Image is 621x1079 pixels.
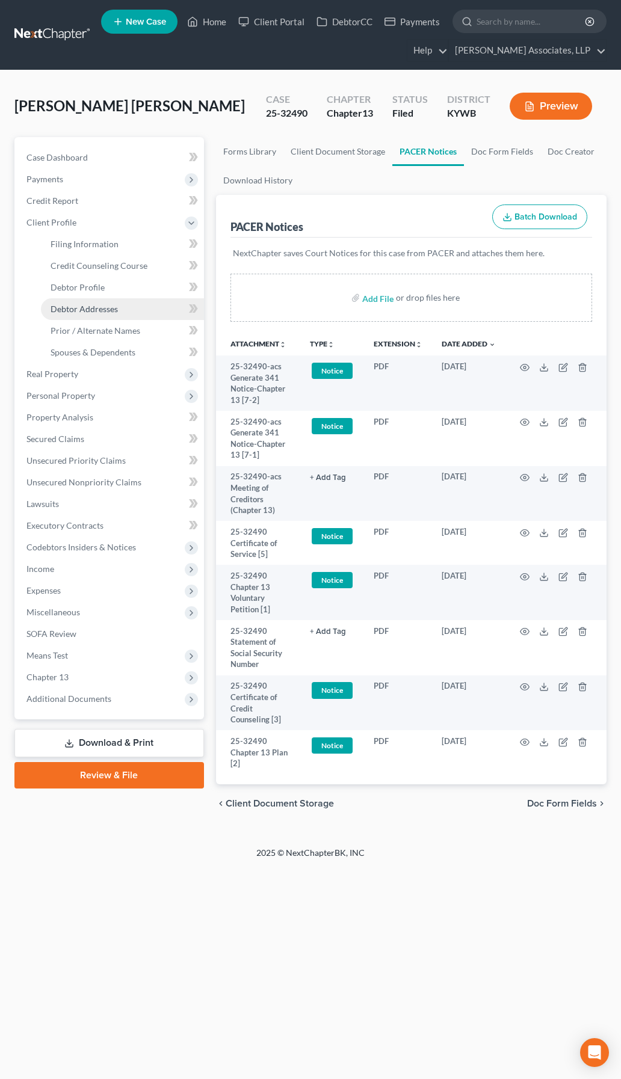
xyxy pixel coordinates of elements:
[580,1038,609,1067] div: Open Intercom Messenger
[312,572,353,588] span: Notice
[364,411,432,466] td: PDF
[216,521,300,565] td: 25-32490 Certificate of Service [5]
[230,220,303,234] div: PACER Notices
[364,521,432,565] td: PDF
[378,11,446,32] a: Payments
[26,693,111,704] span: Additional Documents
[447,93,490,106] div: District
[364,730,432,774] td: PDF
[364,355,432,411] td: PDF
[432,565,505,620] td: [DATE]
[26,585,61,595] span: Expenses
[216,799,226,808] i: chevron_left
[364,466,432,521] td: PDF
[216,799,334,808] button: chevron_left Client Document Storage
[41,320,204,342] a: Prior / Alternate Names
[41,298,204,320] a: Debtor Addresses
[17,428,204,450] a: Secured Claims
[266,93,307,106] div: Case
[327,106,373,120] div: Chapter
[41,277,204,298] a: Debtor Profile
[17,407,204,428] a: Property Analysis
[432,620,505,675] td: [DATE]
[392,106,428,120] div: Filed
[17,190,204,212] a: Credit Report
[432,411,505,466] td: [DATE]
[396,292,460,304] div: or drop files here
[310,570,354,590] a: Notice
[312,418,353,434] span: Notice
[527,799,607,808] button: Doc Form Fields chevron_right
[17,515,204,536] a: Executory Contracts
[216,565,300,620] td: 25-32490 Chapter 13 Voluntary Petition [1]
[364,675,432,731] td: PDF
[51,304,118,314] span: Debtor Addresses
[266,106,307,120] div: 25-32490
[364,620,432,675] td: PDF
[51,282,105,292] span: Debtor Profile
[216,675,300,731] td: 25-32490 Certificate of Credit Counseling [3]
[181,11,232,32] a: Home
[41,255,204,277] a: Credit Counseling Course
[310,361,354,381] a: Notice
[327,341,335,348] i: unfold_more
[17,450,204,472] a: Unsecured Priority Claims
[432,466,505,521] td: [DATE]
[26,434,84,444] span: Secured Claims
[26,520,103,530] span: Executory Contracts
[310,471,354,482] a: + Add Tag
[310,626,354,637] a: + Add Tag
[216,620,300,675] td: 25-32490 Statement of Social Security Number
[374,339,422,348] a: Extensionunfold_more
[540,137,602,166] a: Doc Creator
[327,93,373,106] div: Chapter
[51,325,140,336] span: Prior / Alternate Names
[514,212,577,222] span: Batch Download
[310,526,354,546] a: Notice
[310,474,346,482] button: + Add Tag
[17,623,204,645] a: SOFA Review
[26,455,126,466] span: Unsecured Priority Claims
[17,472,204,493] a: Unsecured Nonpriority Claims
[233,247,590,259] p: NextChapter saves Court Notices for this case from PACER and attaches them here.
[216,166,300,195] a: Download History
[26,152,88,162] span: Case Dashboard
[527,799,597,808] span: Doc Form Fields
[362,107,373,118] span: 13
[14,762,204,788] a: Review & File
[407,40,448,61] a: Help
[312,737,353,754] span: Notice
[312,528,353,544] span: Notice
[449,40,606,61] a: [PERSON_NAME] Associates, LLP
[226,799,334,808] span: Client Document Storage
[126,17,166,26] span: New Case
[26,607,80,617] span: Miscellaneous
[216,730,300,774] td: 25-32490 Chapter 13 Plan [2]
[442,339,496,348] a: Date Added expand_more
[22,847,599,868] div: 2025 © NextChapterBK, INC
[432,730,505,774] td: [DATE]
[310,416,354,436] a: Notice
[597,799,607,808] i: chevron_right
[26,477,141,487] span: Unsecured Nonpriority Claims
[312,682,353,698] span: Notice
[312,363,353,379] span: Notice
[26,217,76,227] span: Client Profile
[216,466,300,521] td: 25-32490-acs Meeting of Creditors (Chapter 13)
[447,106,490,120] div: KYWB
[232,11,310,32] a: Client Portal
[310,340,335,348] button: TYPEunfold_more
[51,347,135,357] span: Spouses & Dependents
[26,499,59,509] span: Lawsuits
[17,147,204,168] a: Case Dashboard
[41,233,204,255] a: Filing Information
[26,564,54,574] span: Income
[26,369,78,379] span: Real Property
[464,137,540,166] a: Doc Form Fields
[477,10,587,32] input: Search by name...
[230,339,286,348] a: Attachmentunfold_more
[26,542,136,552] span: Codebtors Insiders & Notices
[392,93,428,106] div: Status
[14,729,204,757] a: Download & Print
[41,342,204,363] a: Spouses & Dependents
